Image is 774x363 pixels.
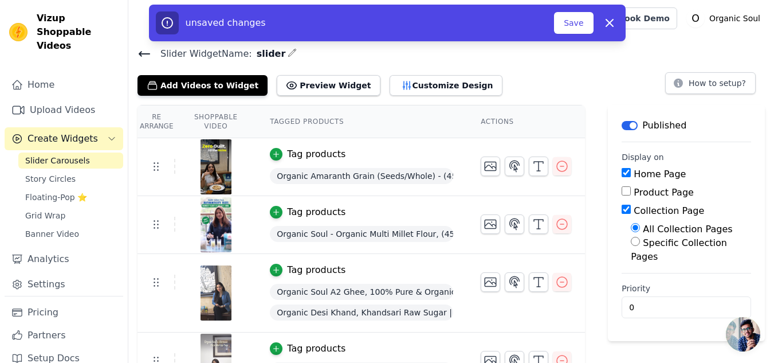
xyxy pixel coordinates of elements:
[200,139,232,194] img: vizup-images-631f.jpg
[18,226,123,242] a: Banner Video
[5,127,123,150] button: Create Widgets
[287,342,345,356] div: Tag products
[5,273,123,296] a: Settings
[270,263,345,277] button: Tag products
[270,284,453,300] span: Organic Soul A2 Ghee, 100% Pure & Organic A2 Desi Cow Ghee | Traditional Bilona Method, Curd Churned
[200,197,232,252] img: vizup-images-b976.jpg
[270,168,453,184] span: Organic Amaranth Grain (Seeds/Whole) - (450 gm or 900 gm)| Ramdana/Rajgira Sabut | Organic Soul
[175,106,256,138] th: Shoppable Video
[256,106,467,138] th: Tagged Products
[137,106,175,138] th: Re Arrange
[287,263,345,277] div: Tag products
[665,80,756,91] a: How to setup?
[665,72,756,94] button: How to setup?
[25,210,65,221] span: Grid Wrap
[287,147,345,161] div: Tag products
[5,73,123,96] a: Home
[481,157,500,176] button: Change Thumbnail
[481,214,500,234] button: Change Thumbnail
[200,266,232,321] img: vizup-images-e59a.jpg
[270,342,345,356] button: Tag products
[634,187,694,198] label: Product Page
[25,192,87,203] span: Floating-Pop ⭐
[554,12,593,34] button: Save
[390,75,502,96] button: Customize Design
[481,272,500,292] button: Change Thumbnail
[631,237,727,262] label: Specific Collection Pages
[18,153,123,169] a: Slider Carousels
[137,75,268,96] button: Add Videos to Widget
[18,189,123,205] a: Floating-Pop ⭐
[5,99,123,122] a: Upload Videos
[287,205,345,219] div: Tag products
[27,132,98,146] span: Create Widgets
[18,171,123,187] a: Story Circles
[634,205,704,216] label: Collection Page
[25,155,90,166] span: Slider Carousels
[5,248,123,271] a: Analytics
[726,317,760,352] a: Open chat
[634,169,686,179] label: Home Page
[270,147,345,161] button: Tag products
[622,283,751,294] label: Priority
[186,17,266,28] span: unsaved changes
[288,46,297,61] div: Edit Name
[643,224,732,235] label: All Collection Pages
[25,228,79,240] span: Banner Video
[25,173,76,185] span: Story Circles
[622,151,664,163] legend: Display on
[642,119,686,132] p: Published
[18,208,123,224] a: Grid Wrap
[5,324,123,347] a: Partners
[270,226,453,242] span: Organic Soul - Organic Multi Millet Flour, (450 gm) | Bajra, Ragi, Jowar, Amaranth, Barnyard, Fox...
[151,47,252,61] span: Slider Widget Name:
[5,301,123,324] a: Pricing
[467,106,585,138] th: Actions
[277,75,380,96] button: Preview Widget
[270,205,345,219] button: Tag products
[270,305,453,321] span: Organic Desi Khand, Khandsari Raw Sugar | 100% Organic & Unprocessed
[252,47,286,61] span: slider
